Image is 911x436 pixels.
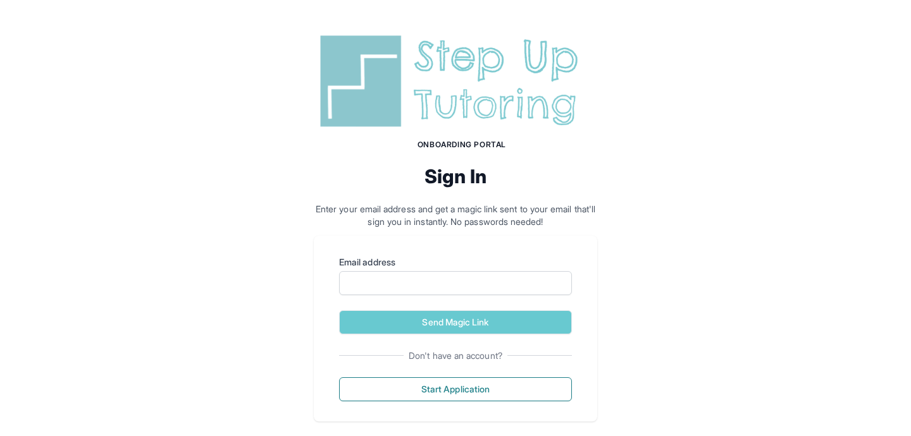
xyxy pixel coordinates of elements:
h1: Onboarding Portal [326,140,597,150]
p: Enter your email address and get a magic link sent to your email that'll sign you in instantly. N... [314,203,597,228]
h2: Sign In [314,165,597,188]
button: Send Magic Link [339,310,572,334]
span: Don't have an account? [404,349,507,362]
label: Email address [339,256,572,269]
button: Start Application [339,377,572,401]
img: Step Up Tutoring horizontal logo [314,30,597,132]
